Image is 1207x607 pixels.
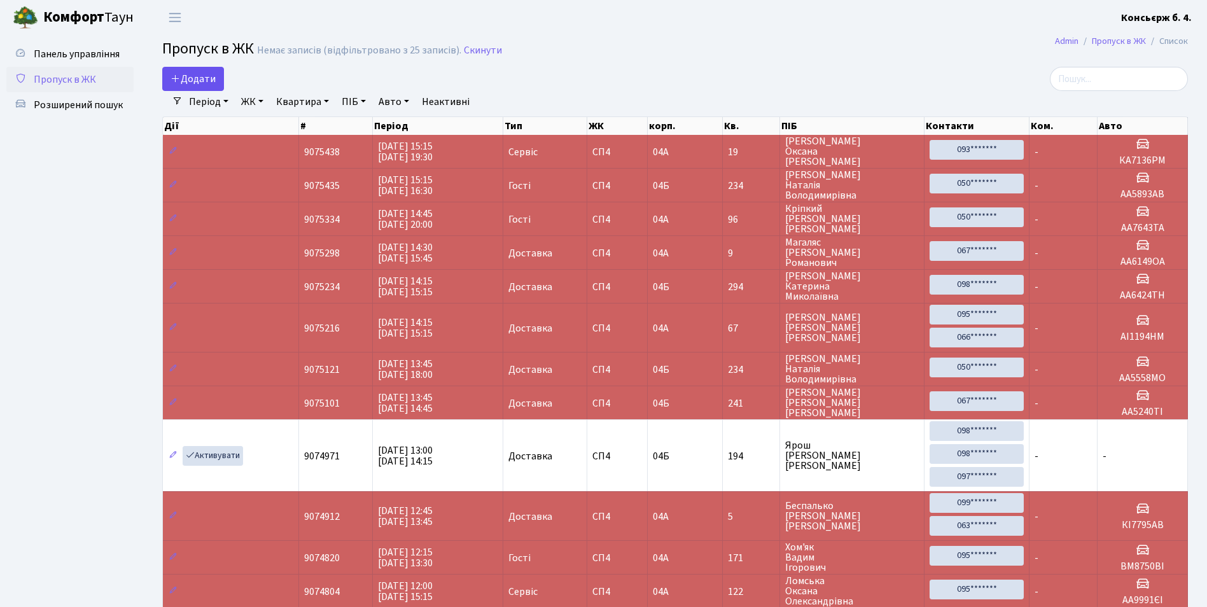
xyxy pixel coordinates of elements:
[785,576,919,606] span: Ломська Оксана Олександрівна
[304,551,340,565] span: 9074820
[299,117,373,135] th: #
[271,91,334,113] a: Квартира
[304,396,340,410] span: 9075101
[378,316,433,340] span: [DATE] 14:15 [DATE] 15:15
[1035,280,1038,294] span: -
[785,136,919,167] span: [PERSON_NAME] Оксана [PERSON_NAME]
[163,117,299,135] th: Дії
[592,147,642,157] span: СП4
[592,365,642,375] span: СП4
[1035,321,1038,335] span: -
[785,204,919,234] span: Кріпкий [PERSON_NAME] [PERSON_NAME]
[1103,406,1182,418] h5: AA5240TI
[785,170,919,200] span: [PERSON_NAME] Наталія Володимирівна
[508,587,538,597] span: Сервіс
[1035,179,1038,193] span: -
[785,271,919,302] span: [PERSON_NAME] Катерина Миколаївна
[304,213,340,227] span: 9075334
[503,117,587,135] th: Тип
[508,323,552,333] span: Доставка
[508,451,552,461] span: Доставка
[1103,256,1182,268] h5: АА6149ОА
[6,41,134,67] a: Панель управління
[378,274,433,299] span: [DATE] 14:15 [DATE] 15:15
[1050,67,1188,91] input: Пошук...
[723,117,780,135] th: Кв.
[508,214,531,225] span: Гості
[653,510,669,524] span: 04А
[785,387,919,418] span: [PERSON_NAME] [PERSON_NAME] [PERSON_NAME]
[508,512,552,522] span: Доставка
[304,246,340,260] span: 9075298
[43,7,134,29] span: Таун
[924,117,1029,135] th: Контакти
[592,587,642,597] span: СП4
[653,585,669,599] span: 04А
[236,91,269,113] a: ЖК
[304,280,340,294] span: 9075234
[1035,363,1038,377] span: -
[728,587,774,597] span: 122
[728,323,774,333] span: 67
[1035,510,1038,524] span: -
[780,117,924,135] th: ПІБ
[337,91,371,113] a: ПІБ
[785,542,919,573] span: Хом'як Вадим Ігорович
[1098,117,1188,135] th: Авто
[257,45,461,57] div: Немає записів (відфільтровано з 25 записів).
[785,312,919,343] span: [PERSON_NAME] [PERSON_NAME] [PERSON_NAME]
[1035,449,1038,463] span: -
[34,73,96,87] span: Пропуск в ЖК
[728,147,774,157] span: 19
[592,398,642,408] span: СП4
[653,449,669,463] span: 04Б
[1055,34,1078,48] a: Admin
[653,213,669,227] span: 04А
[378,579,433,604] span: [DATE] 12:00 [DATE] 15:15
[1035,246,1038,260] span: -
[304,179,340,193] span: 9075435
[171,72,216,86] span: Додати
[728,398,774,408] span: 241
[728,181,774,191] span: 234
[162,67,224,91] a: Додати
[592,553,642,563] span: СП4
[592,181,642,191] span: СП4
[378,173,433,198] span: [DATE] 15:15 [DATE] 16:30
[653,396,669,410] span: 04Б
[592,282,642,292] span: СП4
[378,545,433,570] span: [DATE] 12:15 [DATE] 13:30
[304,449,340,463] span: 9074971
[373,91,414,113] a: Авто
[728,451,774,461] span: 194
[1121,10,1192,25] a: Консьєрж б. 4.
[653,280,669,294] span: 04Б
[785,354,919,384] span: [PERSON_NAME] Наталія Володимирівна
[183,446,243,466] a: Активувати
[304,145,340,159] span: 9075438
[592,214,642,225] span: СП4
[728,553,774,563] span: 171
[1103,519,1182,531] h5: КІ7795АВ
[304,585,340,599] span: 9074804
[508,365,552,375] span: Доставка
[373,117,503,135] th: Період
[378,357,433,382] span: [DATE] 13:45 [DATE] 18:00
[1036,28,1207,55] nav: breadcrumb
[1121,11,1192,25] b: Консьєрж б. 4.
[508,181,531,191] span: Гості
[508,147,538,157] span: Сервіс
[1103,155,1182,167] h5: КА7136РМ
[304,510,340,524] span: 9074912
[1035,213,1038,227] span: -
[378,207,433,232] span: [DATE] 14:45 [DATE] 20:00
[378,241,433,265] span: [DATE] 14:30 [DATE] 15:45
[34,98,123,112] span: Розширений пошук
[6,67,134,92] a: Пропуск в ЖК
[728,282,774,292] span: 294
[378,504,433,529] span: [DATE] 12:45 [DATE] 13:45
[1035,585,1038,599] span: -
[464,45,502,57] a: Скинути
[653,551,669,565] span: 04А
[1103,594,1182,606] h5: АА9991ЄІ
